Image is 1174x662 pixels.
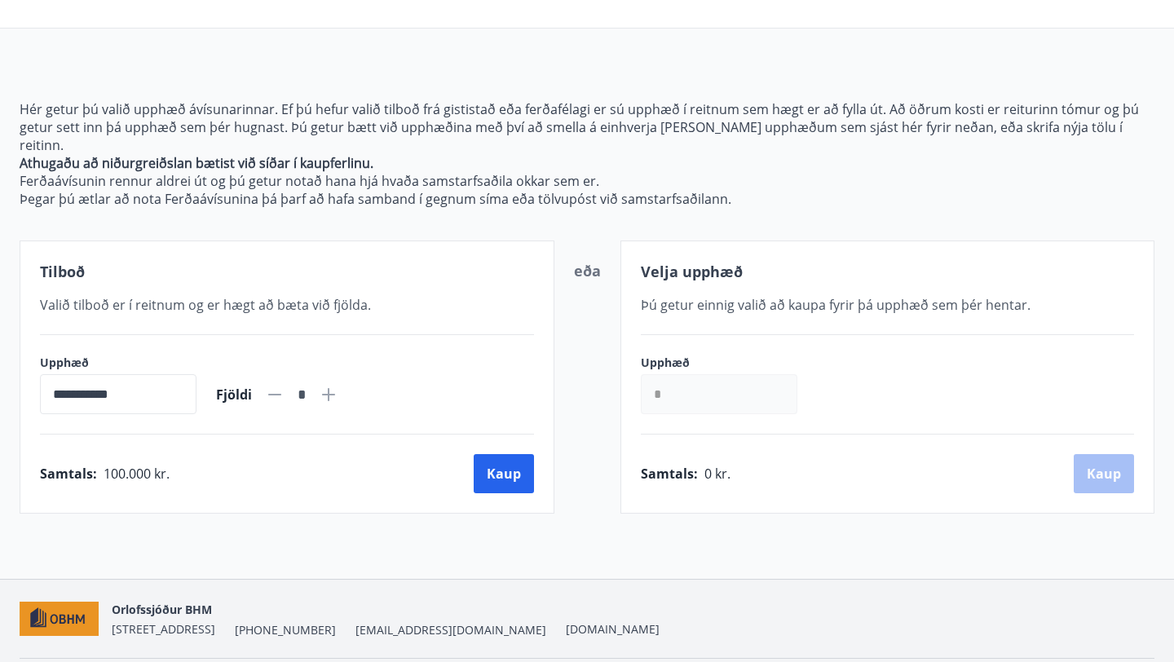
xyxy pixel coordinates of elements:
span: [EMAIL_ADDRESS][DOMAIN_NAME] [355,622,546,638]
span: 0 kr. [704,465,730,483]
span: Valið tilboð er í reitnum og er hægt að bæta við fjölda. [40,296,371,314]
span: Samtals : [40,465,97,483]
p: Hér getur þú valið upphæð ávísunarinnar. Ef þú hefur valið tilboð frá gististað eða ferðafélagi e... [20,100,1154,154]
span: Velja upphæð [641,262,743,281]
span: Tilboð [40,262,85,281]
span: eða [574,261,601,280]
span: Samtals : [641,465,698,483]
span: Þú getur einnig valið að kaupa fyrir þá upphæð sem þér hentar. [641,296,1031,314]
span: Orlofssjóður BHM [112,602,212,617]
span: 100.000 kr. [104,465,170,483]
p: Þegar þú ætlar að nota Ferðaávísunina þá þarf að hafa samband í gegnum síma eða tölvupóst við sam... [20,190,1154,208]
strong: Athugaðu að niðurgreiðslan bætist við síðar í kaupferlinu. [20,154,373,172]
a: [DOMAIN_NAME] [566,621,660,637]
span: [STREET_ADDRESS] [112,621,215,637]
p: Ferðaávísunin rennur aldrei út og þú getur notað hana hjá hvaða samstarfsaðila okkar sem er. [20,172,1154,190]
button: Kaup [474,454,534,493]
label: Upphæð [641,355,814,371]
span: [PHONE_NUMBER] [235,622,336,638]
img: c7HIBRK87IHNqKbXD1qOiSZFdQtg2UzkX3TnRQ1O.png [20,602,99,637]
span: Fjöldi [216,386,252,404]
label: Upphæð [40,355,196,371]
